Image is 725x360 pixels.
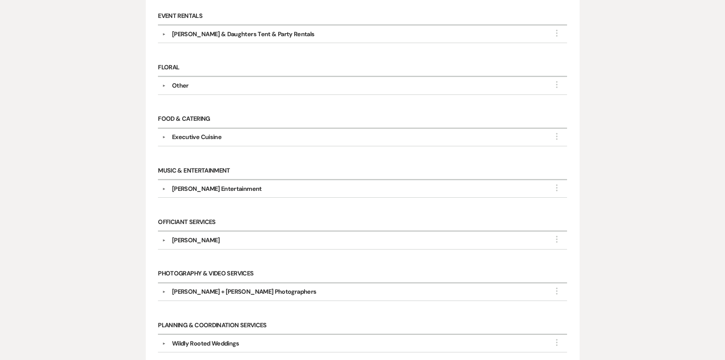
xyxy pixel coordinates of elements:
h6: Event Rentals [158,8,567,26]
button: ▼ [159,84,169,88]
h6: Music & Entertainment [158,162,567,180]
h6: Floral [158,59,567,77]
div: [PERSON_NAME] Entertainment [172,184,262,194]
div: [PERSON_NAME] & Daughters Tent & Party Rentals [172,30,315,39]
button: ▼ [159,187,169,191]
button: ▼ [159,238,169,242]
div: [PERSON_NAME] [172,236,220,245]
div: Wildly Rooted Weddings [172,339,239,348]
div: [PERSON_NAME] + [PERSON_NAME] Photographers [172,287,316,296]
h6: Officiant Services [158,214,567,232]
div: Executive Cuisine [172,133,221,142]
h6: Photography & Video Services [158,266,567,283]
div: Other [172,81,189,90]
button: ▼ [159,342,169,346]
h6: Food & Catering [158,111,567,129]
button: ▼ [159,32,169,36]
button: ▼ [159,135,169,139]
button: ▼ [159,290,169,294]
h6: Planning & Coordination Services [158,317,567,335]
